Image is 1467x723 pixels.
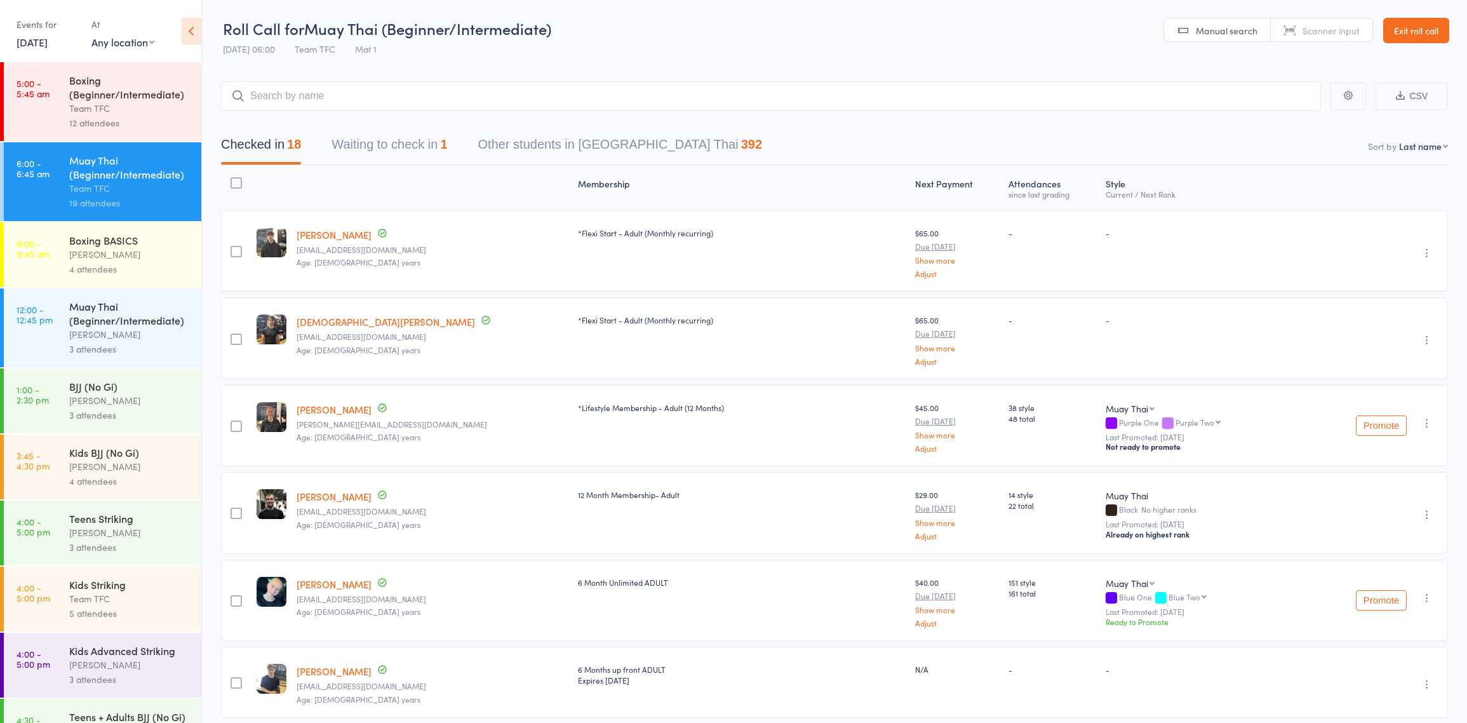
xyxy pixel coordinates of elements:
span: 22 total [1008,500,1095,511]
small: Last Promoted: [DATE] [1106,520,1310,529]
small: Due [DATE] [915,591,998,600]
div: Style [1101,171,1315,205]
div: - [1106,227,1310,238]
a: 6:00 -6:45 amMuay Thai (Beginner/Intermediate)Team TFC19 attendees [4,142,201,221]
img: image1688166186.png [257,402,286,432]
small: damianbotha123@gmail.com [297,245,568,254]
a: Show more [915,431,998,439]
a: Adjust [915,444,998,452]
time: 4:00 - 5:00 pm [17,649,50,669]
time: 1:00 - 2:30 pm [17,384,49,405]
span: Manual search [1196,24,1257,37]
div: Muay Thai (Beginner/Intermediate) [69,299,191,327]
a: [PERSON_NAME] [297,490,372,503]
a: 1:00 -2:30 pmBJJ (No Gi)[PERSON_NAME]3 attendees [4,368,201,433]
div: [PERSON_NAME] [69,525,191,540]
a: [DEMOGRAPHIC_DATA][PERSON_NAME] [297,315,475,328]
small: Last Promoted: [DATE] [1106,607,1310,616]
div: - [1008,227,1095,238]
button: Checked in18 [221,131,301,165]
div: [PERSON_NAME] [69,327,191,342]
button: Other students in [GEOGRAPHIC_DATA] Thai392 [478,131,763,165]
div: since last grading [1008,190,1095,198]
div: Blue Two [1169,593,1200,601]
span: Team TFC [295,43,335,55]
div: Kids Advanced Striking [69,644,191,658]
div: Any location [91,35,154,49]
div: $65.00 [915,314,998,365]
div: 5 attendees [69,606,191,621]
div: Not ready to promote [1106,442,1310,452]
span: Age: [DEMOGRAPHIC_DATA] years [297,519,420,530]
div: 3 attendees [69,540,191,555]
div: Membership [573,171,911,205]
div: 3 attendees [69,342,191,356]
a: 4:00 -5:00 pmKids StrikingTeam TFC5 attendees [4,567,201,632]
span: 14 style [1008,489,1095,500]
div: BJJ (No Gi) [69,379,191,393]
span: Scanner input [1303,24,1360,37]
a: 9:00 -9:45 amBoxing BASICS[PERSON_NAME]4 attendees [4,222,201,287]
time: 4:00 - 5:00 pm [17,517,50,537]
a: Show more [915,518,998,527]
span: Age: [DEMOGRAPHIC_DATA] years [297,344,420,355]
div: Muay Thai (Beginner/Intermediate) [69,153,191,181]
div: Muay Thai [1106,577,1148,590]
div: Muay Thai [1106,402,1148,415]
a: Adjust [915,619,998,627]
div: $65.00 [915,227,998,278]
input: Search by name [221,81,1321,111]
small: Due [DATE] [915,417,998,426]
span: Age: [DEMOGRAPHIC_DATA] years [297,694,420,705]
a: [PERSON_NAME] [297,578,372,591]
div: At [91,14,154,35]
small: Due [DATE] [915,504,998,513]
div: 392 [741,137,762,151]
div: 1 [440,137,447,151]
img: image1750752741.png [257,314,286,344]
a: Show more [915,605,998,614]
time: 4:00 - 5:00 pm [17,583,50,603]
div: *Flexi Start - Adult (Monthly recurring) [578,314,906,325]
a: 5:00 -5:45 amBoxing (Beginner/Intermediate)Team TFC12 attendees [4,62,201,141]
div: 12 attendees [69,116,191,130]
a: Adjust [915,357,998,365]
div: Next Payment [910,171,1003,205]
div: - [1106,314,1310,325]
a: 3:45 -4:30 pmKids BJJ (No Gi)[PERSON_NAME]4 attendees [4,435,201,499]
small: Healyreece@hotmail.com [297,682,568,691]
div: 6 Month Unlimited ADULT [578,577,906,588]
button: CSV [1376,83,1448,110]
div: Blue One [1106,593,1310,604]
div: Boxing BASICS [69,233,191,247]
small: Last Promoted: [DATE] [1106,433,1310,442]
div: [PERSON_NAME] [69,658,191,672]
div: $45.00 [915,402,998,452]
span: Mat 1 [355,43,377,55]
small: Due [DATE] [915,242,998,251]
span: Age: [DEMOGRAPHIC_DATA] years [297,431,420,442]
div: Events for [17,14,79,35]
div: Atten­dances [1003,171,1101,205]
div: Purple Two [1176,418,1214,426]
div: - [1008,664,1095,675]
div: Already on highest rank [1106,529,1310,539]
button: Promote [1356,590,1407,611]
div: Ready to Promote [1106,616,1310,627]
time: 9:00 - 9:45 am [17,238,50,259]
div: Muay Thai [1106,489,1310,502]
time: 12:00 - 12:45 pm [17,304,53,325]
a: [PERSON_NAME] [297,665,372,678]
a: 12:00 -12:45 pmMuay Thai (Beginner/Intermediate)[PERSON_NAME]3 attendees [4,288,201,367]
span: 151 style [1008,577,1095,588]
div: - [1106,664,1310,675]
div: 18 [287,137,301,151]
small: samdaley2011@hotmail.com [297,507,568,516]
div: Team TFC [69,181,191,196]
div: Kids Striking [69,578,191,591]
time: 6:00 - 6:45 am [17,158,50,179]
a: 4:00 -5:00 pmKids Advanced Striking[PERSON_NAME]3 attendees [4,633,201,698]
div: Last name [1399,140,1442,152]
div: Team TFC [69,101,191,116]
a: Show more [915,256,998,264]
